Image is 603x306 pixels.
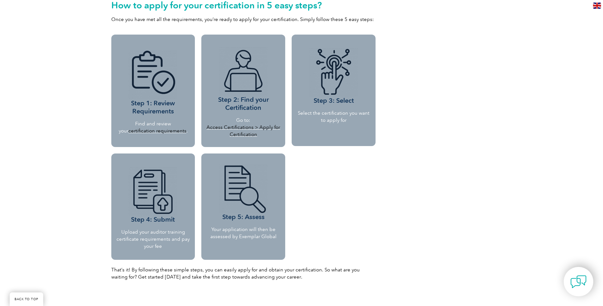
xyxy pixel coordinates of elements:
[206,124,280,137] a: Access Certifications > Apply for Certification
[111,16,376,23] p: Once you have met all the requirements, you’re ready to apply for your certification. Simply foll...
[116,167,190,224] h3: Step 4: Submit
[10,292,43,306] a: BACK TO TOP
[204,164,283,221] h3: Step 5: Assess
[570,274,587,290] img: contact-chat.png
[593,3,601,9] img: en
[116,228,190,250] p: Upload your auditor training certificate requirements and pay your fee
[296,110,371,124] p: Select the certification you want to apply for
[205,47,281,112] h3: Step 2: Find your Certification
[204,226,283,240] p: Your application will then be assessed by Exemplar Global
[296,48,371,105] h3: Step 3: Select
[119,120,188,134] p: Find and review your .
[119,51,188,115] h3: Step 1: Review Requirements
[111,266,376,280] p: That’s it! By following these simple steps, you can easily apply for and obtain your certificatio...
[128,128,186,134] a: certification requirements
[205,117,281,138] p: Go to:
